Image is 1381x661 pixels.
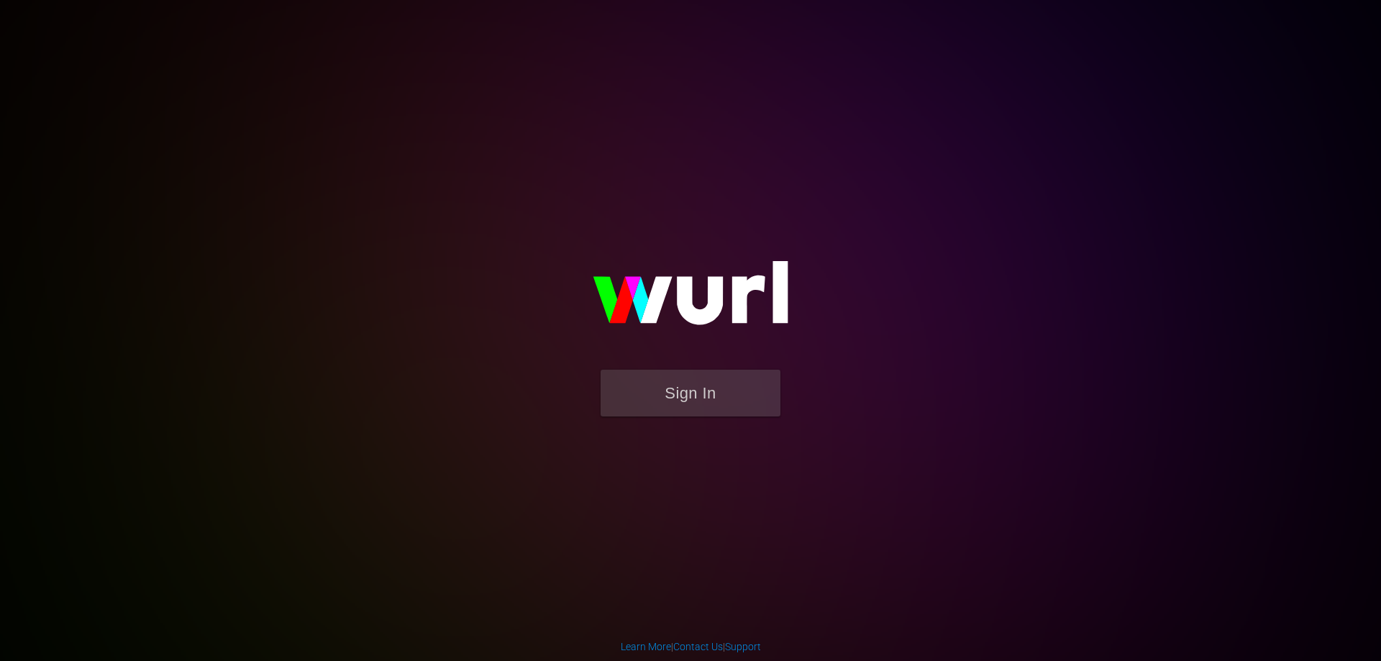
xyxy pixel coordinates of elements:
button: Sign In [601,370,780,416]
a: Support [725,641,761,652]
a: Contact Us [673,641,723,652]
div: | | [621,639,761,654]
img: wurl-logo-on-black-223613ac3d8ba8fe6dc639794a292ebdb59501304c7dfd60c99c58986ef67473.svg [547,230,834,370]
a: Learn More [621,641,671,652]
